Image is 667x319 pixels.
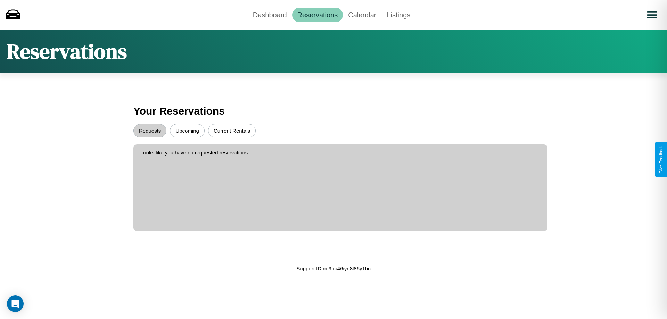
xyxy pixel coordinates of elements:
[170,124,205,137] button: Upcoming
[133,124,166,137] button: Requests
[140,148,541,157] p: Looks like you have no requested reservations
[208,124,256,137] button: Current Rentals
[381,8,415,22] a: Listings
[642,5,662,25] button: Open menu
[248,8,292,22] a: Dashboard
[7,295,24,312] div: Open Intercom Messenger
[133,102,534,120] h3: Your Reservations
[296,264,370,273] p: Support ID: mf9bp46iyn8l86y1hc
[292,8,343,22] a: Reservations
[659,145,664,174] div: Give Feedback
[7,37,127,66] h1: Reservations
[343,8,381,22] a: Calendar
